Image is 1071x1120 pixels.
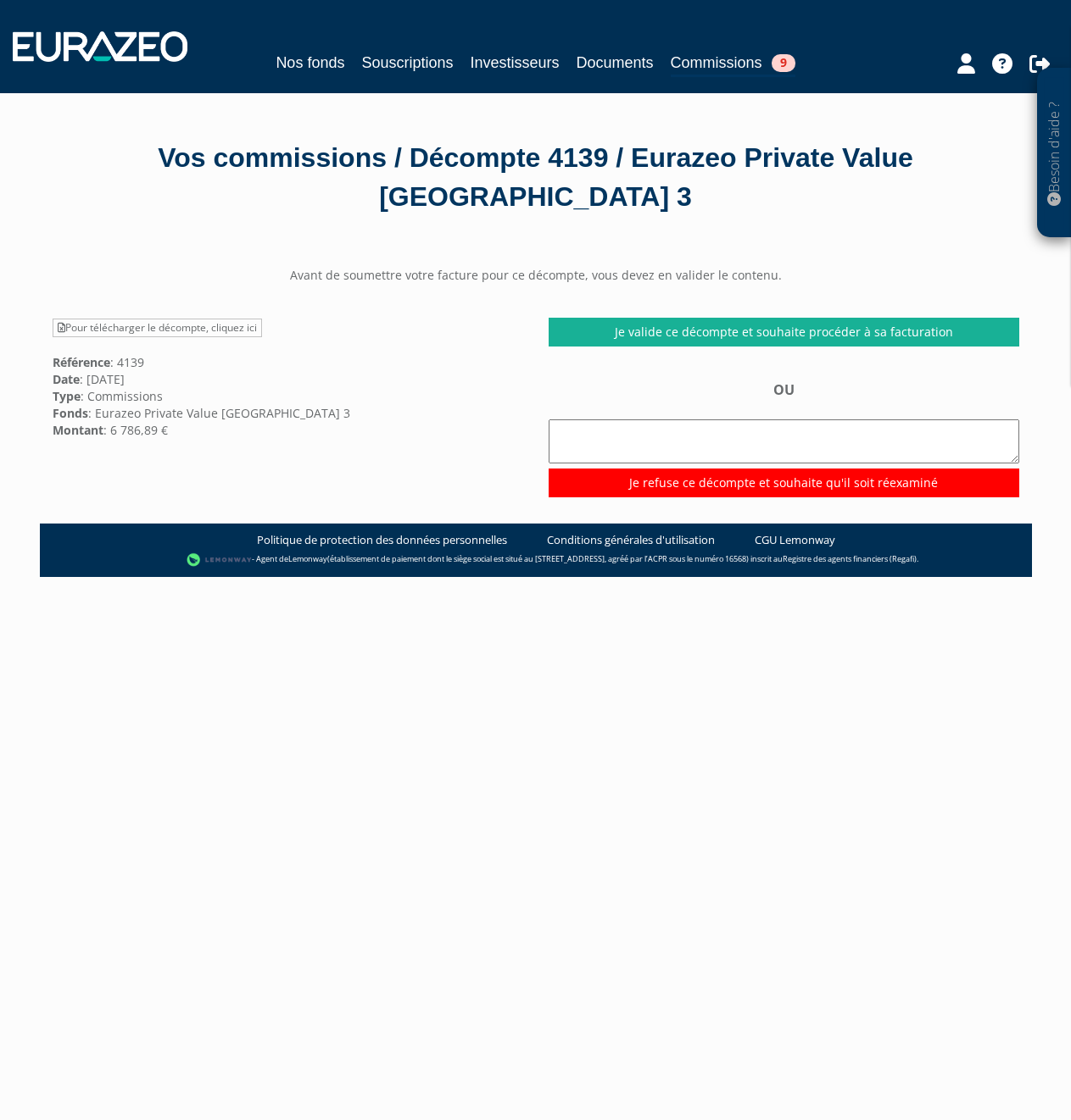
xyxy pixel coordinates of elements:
strong: Type [53,388,81,404]
div: : 4139 : [DATE] : Commissions : Eurazeo Private Value [GEOGRAPHIC_DATA] 3 : 6 786,89 € [40,318,536,438]
a: Commissions9 [671,51,795,77]
a: Conditions générales d'utilisation [547,532,715,548]
img: logo-lemonway.png [187,552,252,568]
span: 9 [772,54,795,72]
a: Pour télécharger le décompte, cliquez ici [53,319,262,337]
div: - Agent de (établissement de paiement dont le siège social est situé au [STREET_ADDRESS], agréé p... [57,552,1015,568]
a: Documents [577,51,654,75]
center: Avant de soumettre votre facture pour ce décompte, vous devez en valider le contenu. [40,267,1032,284]
strong: Date [53,371,80,387]
a: Souscriptions [361,51,453,75]
a: Lemonway [288,553,327,564]
div: Vos commissions / Décompte 4139 / Eurazeo Private Value [GEOGRAPHIC_DATA] 3 [53,139,1019,216]
img: 1732889491-logotype_eurazeo_blanc_rvb.png [13,31,187,62]
a: Nos fonds [276,51,344,75]
strong: Référence [53,354,110,370]
strong: Montant [53,422,103,438]
strong: Fonds [53,405,88,421]
div: OU [549,380,1019,496]
a: Registre des agents financiers (Regafi) [783,553,917,564]
a: CGU Lemonway [755,532,835,548]
p: Besoin d'aide ? [1045,77,1064,230]
a: Je valide ce décompte et souhaite procéder à sa facturation [549,318,1019,347]
input: Je refuse ce décompte et souhaite qu'il soit réexaminé [549,469,1019,497]
a: Investisseurs [470,51,559,75]
a: Politique de protection des données personnelles [257,532,507,548]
